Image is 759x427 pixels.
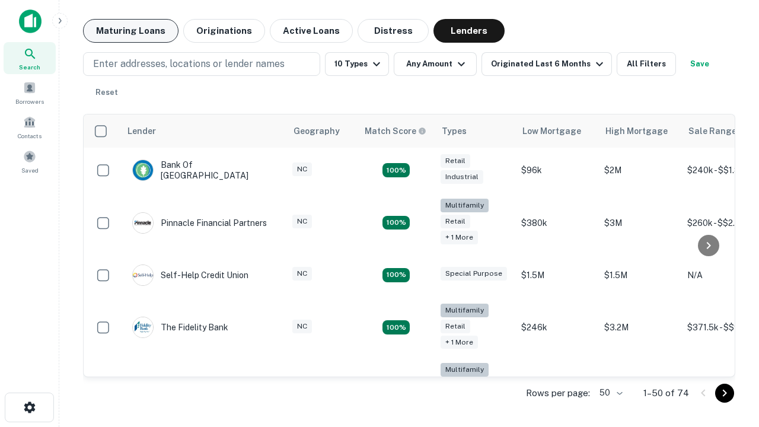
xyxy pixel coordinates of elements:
div: Self-help Credit Union [132,265,248,286]
div: Retail [441,154,470,168]
div: NC [292,215,312,228]
button: All Filters [617,52,676,76]
a: Saved [4,145,56,177]
div: Geography [294,124,340,138]
div: Retail [441,320,470,333]
td: $96k [515,148,598,193]
div: Lender [127,124,156,138]
span: Saved [21,165,39,175]
td: $246.5k [515,357,598,417]
img: picture [133,317,153,337]
div: NC [292,267,312,281]
a: Search [4,42,56,74]
div: Atlantic Union Bank [132,377,237,398]
td: $1.5M [598,253,681,298]
th: Types [435,114,515,148]
div: Multifamily [441,304,489,317]
button: Reset [88,81,126,104]
a: Contacts [4,111,56,143]
div: Bank Of [GEOGRAPHIC_DATA] [132,160,275,181]
button: 10 Types [325,52,389,76]
td: $380k [515,193,598,253]
h6: Match Score [365,125,424,138]
img: picture [133,213,153,233]
td: $3.2M [598,298,681,358]
div: Matching Properties: 17, hasApolloMatch: undefined [382,216,410,230]
button: Active Loans [270,19,353,43]
button: Go to next page [715,384,734,403]
div: Sale Range [688,124,736,138]
th: Low Mortgage [515,114,598,148]
button: Originated Last 6 Months [481,52,612,76]
div: Low Mortgage [522,124,581,138]
p: 1–50 of 74 [643,386,689,400]
iframe: Chat Widget [700,332,759,389]
div: Industrial [441,170,483,184]
div: High Mortgage [605,124,668,138]
span: Search [19,62,40,72]
div: Matching Properties: 11, hasApolloMatch: undefined [382,268,410,282]
p: Rows per page: [526,386,590,400]
span: Contacts [18,131,42,141]
td: $246k [515,298,598,358]
button: Enter addresses, locations or lender names [83,52,320,76]
button: Any Amount [394,52,477,76]
button: Maturing Loans [83,19,178,43]
td: $2M [598,148,681,193]
td: $9.2M [598,357,681,417]
span: Borrowers [15,97,44,106]
div: Originated Last 6 Months [491,57,607,71]
div: Retail [441,215,470,228]
button: Save your search to get updates of matches that match your search criteria. [681,52,719,76]
button: Distress [358,19,429,43]
div: The Fidelity Bank [132,317,228,338]
td: $3M [598,193,681,253]
div: + 1 more [441,336,478,349]
img: picture [133,265,153,285]
div: 50 [595,384,624,401]
div: NC [292,162,312,176]
a: Borrowers [4,77,56,109]
button: Lenders [433,19,505,43]
div: Types [442,124,467,138]
div: + 1 more [441,231,478,244]
div: Multifamily [441,199,489,212]
th: Capitalize uses an advanced AI algorithm to match your search with the best lender. The match sco... [358,114,435,148]
div: Pinnacle Financial Partners [132,212,267,234]
div: Special Purpose [441,267,507,281]
th: High Mortgage [598,114,681,148]
img: capitalize-icon.png [19,9,42,33]
button: Originations [183,19,265,43]
img: picture [133,160,153,180]
div: Matching Properties: 16, hasApolloMatch: undefined [382,163,410,177]
td: $1.5M [515,253,598,298]
div: Capitalize uses an advanced AI algorithm to match your search with the best lender. The match sco... [365,125,426,138]
div: Matching Properties: 10, hasApolloMatch: undefined [382,320,410,334]
th: Geography [286,114,358,148]
div: Multifamily [441,363,489,377]
th: Lender [120,114,286,148]
p: Enter addresses, locations or lender names [93,57,285,71]
div: NC [292,320,312,333]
